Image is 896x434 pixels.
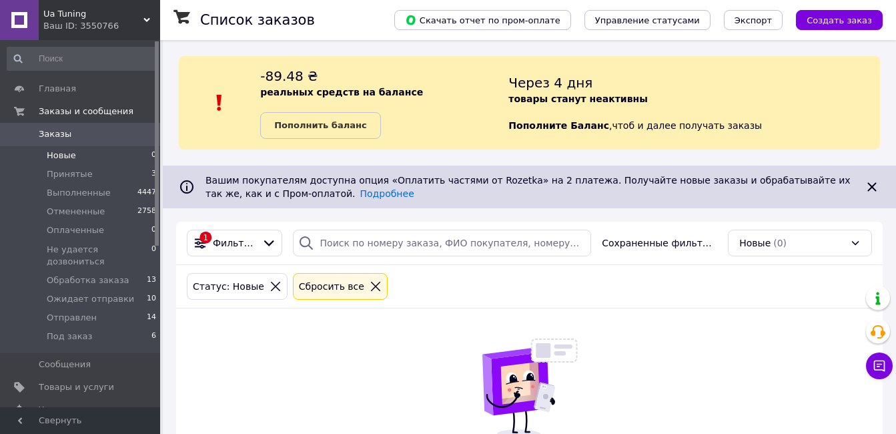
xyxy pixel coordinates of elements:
span: Экспорт [735,15,772,25]
input: Поиск по номеру заказа, ФИО покупателя, номеру телефона, Email, номеру накладной [293,230,592,256]
div: Ваш ID: 3550766 [43,20,160,32]
input: Поиск [7,47,157,71]
span: Оплаченные [47,224,104,236]
span: Отмененные [47,206,105,218]
span: Товары и услуги [39,381,114,393]
span: Управление статусами [595,15,700,25]
span: 3 [151,168,156,180]
span: 0 [151,224,156,236]
a: Подробнее [360,188,414,199]
span: Заказы и сообщения [39,105,133,118]
span: Фильтры [213,236,256,250]
div: Статус: Новые [190,279,267,294]
b: товары станут неактивны [508,93,647,104]
span: Принятые [47,168,93,180]
span: 6 [151,331,156,343]
img: :exclamation: [209,93,230,113]
span: 2758 [137,206,156,218]
span: Сообщения [39,359,91,371]
span: Выполненные [47,187,111,199]
button: Чат с покупателем [866,353,893,379]
a: Пополнить баланс [260,112,380,139]
span: (0) [773,238,787,248]
span: Не удается дозвониться [47,244,151,268]
span: Заказы [39,128,71,140]
span: Уведомления [39,404,99,416]
span: Ожидает отправки [47,293,134,305]
a: Создать заказ [783,14,883,25]
div: Сбросить все [296,279,367,294]
span: 4447 [137,187,156,199]
span: 10 [147,293,156,305]
span: 0 [151,244,156,268]
span: Обработка заказа [47,274,129,286]
b: реальных средств на балансе [260,87,423,97]
div: , чтоб и далее получать заказы [508,67,880,139]
span: Через 4 дня [508,75,592,91]
span: Отправлен [47,312,97,324]
b: Пополните Баланс [508,120,609,131]
span: Главная [39,83,76,95]
span: Под заказ [47,331,92,343]
span: Сохраненные фильтры: [602,236,717,250]
span: 14 [147,312,156,324]
span: Вашим покупателям доступна опция «Оплатить частями от Rozetka» на 2 платежа. Получайте новые зака... [205,175,851,199]
span: Новые [739,236,771,250]
span: 0 [151,150,156,162]
button: Управление статусами [584,10,711,30]
button: Скачать отчет по пром-оплате [394,10,571,30]
span: Создать заказ [807,15,872,25]
span: 13 [147,274,156,286]
h1: Список заказов [200,12,315,28]
button: Экспорт [724,10,783,30]
span: Скачать отчет по пром-оплате [405,14,560,26]
button: Создать заказ [796,10,883,30]
b: Пополнить баланс [274,120,366,130]
span: -89.48 ₴ [260,68,318,84]
span: Новые [47,150,76,162]
span: Ua Tuning [43,8,143,20]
